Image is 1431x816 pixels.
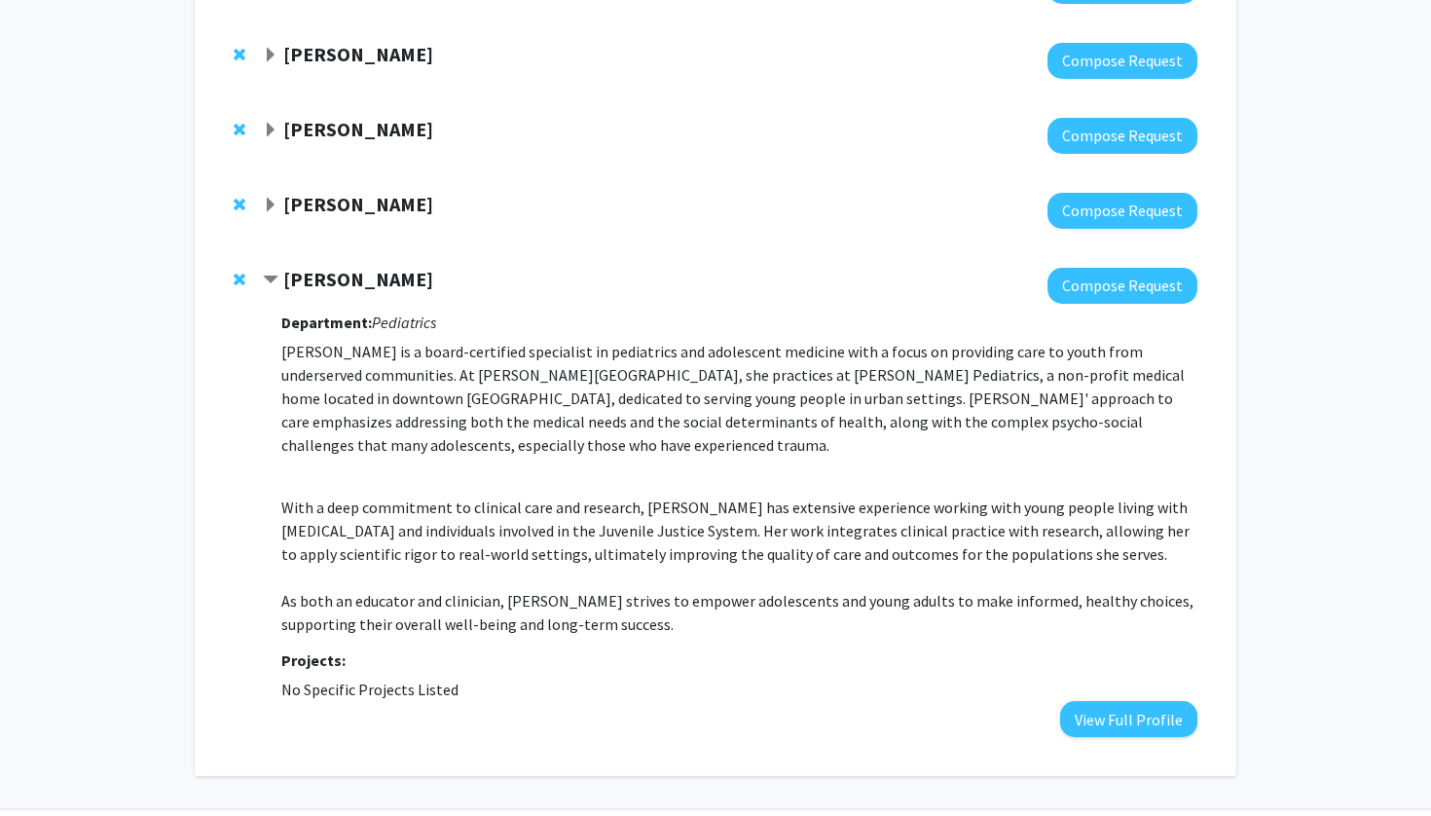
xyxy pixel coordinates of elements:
i: Pediatrics [372,313,436,332]
span: No Specific Projects Listed [281,680,459,699]
strong: Department: [281,313,372,332]
button: View Full Profile [1060,701,1197,737]
p: As both an educator and clinician, [PERSON_NAME] strives to empower adolescents and young adults ... [281,589,1197,636]
span: Remove Bruce Berkowitz from bookmarks [234,197,245,212]
strong: [PERSON_NAME] [283,42,433,66]
button: Compose Request to Hilary Marusak [1047,118,1197,154]
span: Contract Laura Benjamins Bookmark [263,273,278,288]
span: Remove Hilary Marusak from bookmarks [234,122,245,137]
strong: Projects: [281,650,346,670]
p: [PERSON_NAME] is a board-certified specialist in pediatrics and adolescent medicine with a focus ... [281,340,1197,457]
button: Compose Request to Bruce Berkowitz [1047,193,1197,229]
span: Remove Laura Benjamins from bookmarks [234,272,245,287]
iframe: Chat [15,728,83,801]
span: Expand David Kessel Bookmark [263,48,278,63]
button: Compose Request to Laura Benjamins [1047,268,1197,304]
strong: [PERSON_NAME] [283,117,433,141]
strong: [PERSON_NAME] [283,267,433,291]
span: Expand Bruce Berkowitz Bookmark [263,198,278,213]
strong: [PERSON_NAME] [283,192,433,216]
span: Expand Hilary Marusak Bookmark [263,123,278,138]
span: Remove David Kessel from bookmarks [234,47,245,62]
div: With a deep commitment to clinical care and research, [PERSON_NAME] has extensive experience work... [281,496,1197,566]
button: Compose Request to David Kessel [1047,43,1197,79]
